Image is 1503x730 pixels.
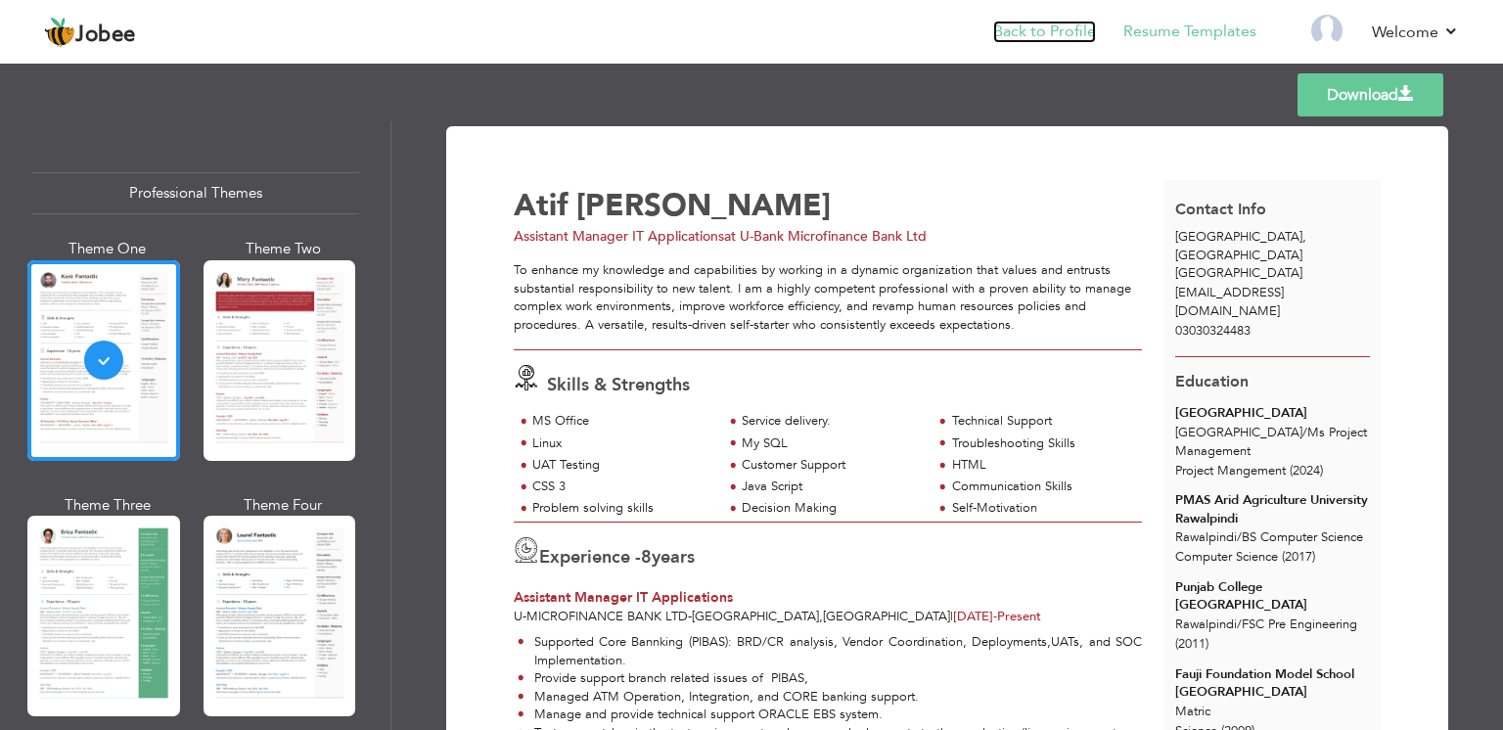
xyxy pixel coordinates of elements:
[532,499,711,518] div: Problem solving skills
[641,545,695,570] label: years
[1298,73,1443,116] a: Download
[742,412,921,431] div: Service delivery.
[532,412,711,431] div: MS Office
[1290,462,1323,479] span: (2024)
[514,588,733,607] span: Assistant Manager IT Applications
[576,185,831,226] span: [PERSON_NAME]
[514,185,568,226] span: Atif
[1372,21,1459,44] a: Welcome
[1302,424,1307,441] span: /
[742,478,921,496] div: Java Script
[547,373,690,397] span: Skills & Strengths
[1175,635,1208,653] span: (2011)
[1175,371,1249,392] span: Education
[1175,322,1251,340] span: 03030324483
[1175,424,1367,460] span: [GEOGRAPHIC_DATA] Ms Project Management
[532,456,711,475] div: UAT Testing
[1302,228,1306,246] span: ,
[514,608,688,625] span: U-Microfinance bank ltd
[207,495,360,516] div: Theme Four
[1175,199,1266,220] span: Contact Info
[742,456,921,475] div: Customer Support
[1175,528,1363,546] span: Rawalpindi BS Computer Science
[514,261,1142,334] div: To enhance my knowledge and capabilities by working in a dynamic organization that values and ent...
[742,434,921,453] div: My SQL
[993,21,1096,43] a: Back to Profile
[952,478,1131,496] div: Communication Skills
[1175,404,1370,423] div: [GEOGRAPHIC_DATA]
[1175,548,1278,566] span: Computer Science
[1175,578,1370,615] div: Punjab College [GEOGRAPHIC_DATA]
[641,545,652,570] span: 8
[953,608,997,625] span: [DATE]
[1237,616,1242,633] span: /
[31,239,184,259] div: Theme One
[1282,548,1315,566] span: (2017)
[1123,21,1256,43] a: Resume Templates
[953,608,1041,625] span: Present
[539,545,641,570] span: Experience -
[952,434,1131,453] div: Troubleshooting Skills
[952,499,1131,518] div: Self-Motivation
[518,633,1142,669] li: Supported Core Bannking (PIBAS): BRD/CR analysis, Vendor Coordination, Deployments,UATs, and SOC ...
[532,434,711,453] div: Linux
[952,412,1131,431] div: Technical Support
[1175,462,1286,479] span: Project Mangement
[518,706,1142,724] li: Manage and provide technical support ORACLE EBS system.
[1237,528,1242,546] span: /
[1175,491,1370,527] div: PMAS Arid Agriculture University Rawalpindi
[31,172,359,214] div: Professional Themes
[44,17,136,48] a: Jobee
[993,608,997,625] span: -
[207,239,360,259] div: Theme Two
[1175,616,1357,633] span: Rawalpindi FSC Pre Engineering
[952,456,1131,475] div: HTML
[823,608,950,625] span: [GEOGRAPHIC_DATA]
[692,608,819,625] span: [GEOGRAPHIC_DATA]
[31,495,184,516] div: Theme Three
[1175,264,1302,282] span: [GEOGRAPHIC_DATA]
[1175,703,1210,720] span: Matric
[514,227,724,246] span: Assistant Manager IT Applications
[532,478,711,496] div: CSS 3
[518,669,1142,688] li: Provide support branch related issues of PIBAS,
[1175,228,1302,246] span: [GEOGRAPHIC_DATA]
[1175,665,1370,702] div: Fauji Foundation Model School [GEOGRAPHIC_DATA]
[44,17,75,48] img: jobee.io
[950,608,953,625] span: |
[518,688,1142,707] li: Managed ATM Operation, Integration, and CORE banking support.
[1311,15,1343,46] img: Profile Img
[724,227,927,246] span: at U-Bank Microfinance Bank Ltd
[688,608,692,625] span: -
[819,608,823,625] span: ,
[75,24,136,46] span: Jobee
[742,499,921,518] div: Decision Making
[1164,228,1382,283] div: [GEOGRAPHIC_DATA]
[1175,284,1284,320] span: [EMAIL_ADDRESS][DOMAIN_NAME]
